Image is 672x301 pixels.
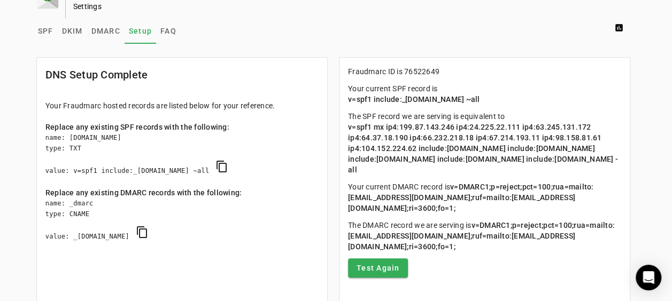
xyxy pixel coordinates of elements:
button: copy DMARC [129,219,155,245]
p: Your current SPF record is [348,83,621,105]
span: v=DMARC1;p=reject;pct=100;rua=mailto:[EMAIL_ADDRESS][DOMAIN_NAME];ruf=mailto:[EMAIL_ADDRESS][DOMA... [348,221,615,251]
div: Replace any existing DMARC records with the following: [45,187,319,198]
a: DKIM [58,18,87,44]
span: FAQ [160,27,176,35]
p: Your current DMARC record is [348,181,621,213]
div: Open Intercom Messenger [636,265,661,290]
button: copy SPF [209,154,235,179]
div: Your Fraudmarc hosted records are listed below for your reference. [45,100,319,111]
span: DKIM [62,27,83,35]
a: Setup [125,18,156,44]
p: The DMARC record we are serving is [348,220,621,252]
div: Settings [73,1,520,12]
div: name: _dmarc type: CNAME value: _[DOMAIN_NAME] [45,198,319,253]
span: DMARC [91,27,120,35]
span: v=spf1 mx ip4:199.87.143.246 ip4:24.225.22.111 ip4:63.245.131.172 ip4:64.37.18.190 ip4:66.232.218... [348,123,618,174]
a: SPF [34,18,58,44]
span: Setup [129,27,152,35]
span: v=DMARC1;p=reject;pct=100;rua=mailto:[EMAIL_ADDRESS][DOMAIN_NAME];ruf=mailto:[EMAIL_ADDRESS][DOMA... [348,183,593,212]
button: Test Again [348,258,408,278]
p: Fraudmarc ID is 76522649 [348,66,621,77]
span: v=spf1 include:_[DOMAIN_NAME] ~all [348,95,480,104]
p: The SPF record we are serving is equivalent to [348,111,621,175]
div: Replace any existing SPF records with the following: [45,122,319,132]
a: DMARC [87,18,125,44]
a: FAQ [156,18,181,44]
span: SPF [38,27,53,35]
div: name: [DOMAIN_NAME] type: TXT value: v=spf1 include:_[DOMAIN_NAME] ~all [45,132,319,187]
span: Test Again [357,263,400,273]
mat-card-title: DNS Setup Complete [45,66,148,83]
